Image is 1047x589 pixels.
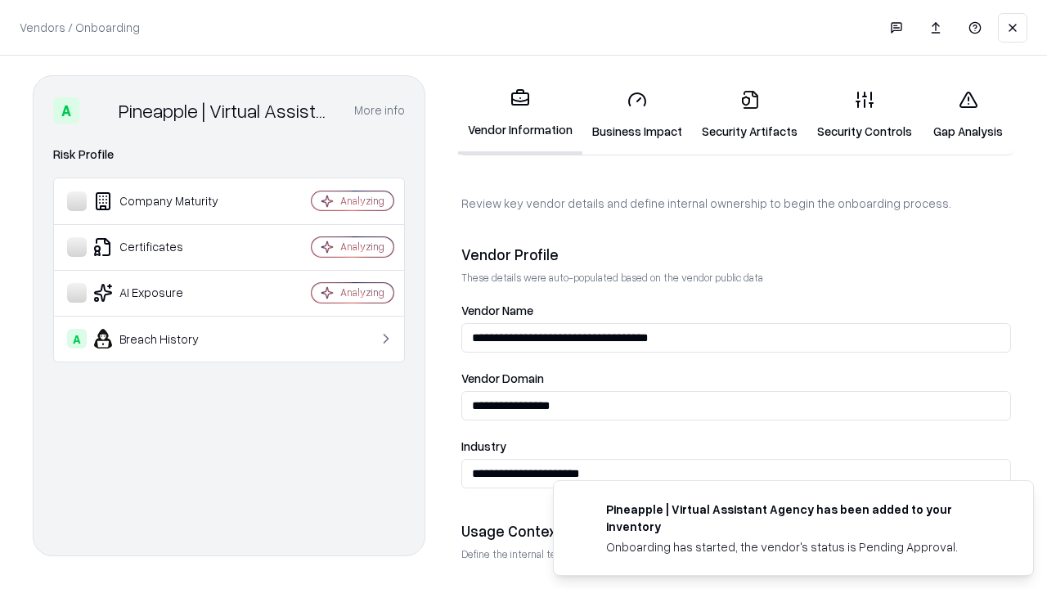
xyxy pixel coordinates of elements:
img: trypineapple.com [573,501,593,520]
div: Certificates [67,237,263,257]
p: Define the internal team and reason for using this vendor. This helps assess business relevance a... [461,547,1011,561]
a: Security Artifacts [692,77,807,153]
p: Vendors / Onboarding [20,19,140,36]
div: Analyzing [340,286,384,299]
div: Onboarding has started, the vendor's status is Pending Approval. [606,538,994,555]
a: Security Controls [807,77,922,153]
div: Analyzing [340,194,384,208]
label: Vendor Name [461,304,1011,317]
div: A [53,97,79,124]
div: AI Exposure [67,283,263,303]
div: Usage Context [461,521,1011,541]
div: Risk Profile [53,145,405,164]
div: Analyzing [340,240,384,254]
div: Company Maturity [67,191,263,211]
p: Review key vendor details and define internal ownership to begin the onboarding process. [461,195,1011,212]
label: Industry [461,440,1011,452]
a: Business Impact [582,77,692,153]
a: Gap Analysis [922,77,1014,153]
img: Pineapple | Virtual Assistant Agency [86,97,112,124]
div: Pineapple | Virtual Assistant Agency has been added to your inventory [606,501,994,535]
div: Vendor Profile [461,245,1011,264]
label: Vendor Domain [461,372,1011,384]
div: Pineapple | Virtual Assistant Agency [119,97,335,124]
div: A [67,329,87,348]
div: Breach History [67,329,263,348]
a: Vendor Information [458,75,582,155]
button: More info [354,96,405,125]
p: These details were auto-populated based on the vendor public data [461,271,1011,285]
